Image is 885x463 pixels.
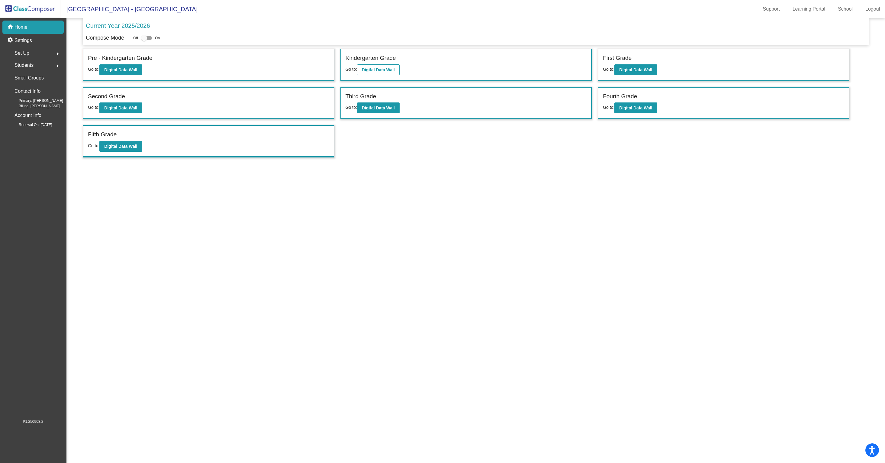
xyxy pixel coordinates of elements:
span: Go to: [346,67,357,72]
span: Primary: [PERSON_NAME] [9,98,63,103]
b: Digital Data Wall [104,67,137,72]
a: School [833,4,858,14]
button: Digital Data Wall [614,102,657,113]
label: Fourth Grade [603,92,637,101]
b: Digital Data Wall [362,105,395,110]
span: Go to: [603,105,614,110]
mat-icon: arrow_right [54,62,61,70]
p: Small Groups [14,74,44,82]
span: Go to: [88,67,99,72]
button: Digital Data Wall [99,64,142,75]
p: Contact Info [14,87,40,96]
mat-icon: settings [7,37,14,44]
span: Renewal On: [DATE] [9,122,52,128]
button: Digital Data Wall [614,64,657,75]
a: Logout [861,4,885,14]
mat-icon: home [7,24,14,31]
button: Digital Data Wall [99,102,142,113]
span: Go to: [88,105,99,110]
b: Digital Data Wall [104,105,137,110]
button: Digital Data Wall [357,64,400,75]
p: Home [14,24,27,31]
label: Third Grade [346,92,376,101]
a: Learning Portal [788,4,830,14]
button: Digital Data Wall [99,141,142,152]
p: Account Info [14,111,41,120]
span: Go to: [603,67,614,72]
b: Digital Data Wall [104,144,137,149]
b: Digital Data Wall [619,105,652,110]
span: On [155,35,160,41]
b: Digital Data Wall [619,67,652,72]
mat-icon: arrow_right [54,50,61,57]
span: Set Up [14,49,29,57]
b: Digital Data Wall [362,67,395,72]
p: Compose Mode [86,34,124,42]
p: Settings [14,37,32,44]
span: Billing: [PERSON_NAME] [9,103,60,109]
label: First Grade [603,54,632,63]
span: Go to: [346,105,357,110]
span: [GEOGRAPHIC_DATA] - [GEOGRAPHIC_DATA] [60,4,198,14]
label: Second Grade [88,92,125,101]
span: Off [133,35,138,41]
p: Current Year 2025/2026 [86,21,150,30]
button: Digital Data Wall [357,102,400,113]
label: Kindergarten Grade [346,54,396,63]
span: Students [14,61,34,70]
a: Support [758,4,785,14]
label: Fifth Grade [88,130,117,139]
label: Pre - Kindergarten Grade [88,54,152,63]
span: Go to: [88,143,99,148]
